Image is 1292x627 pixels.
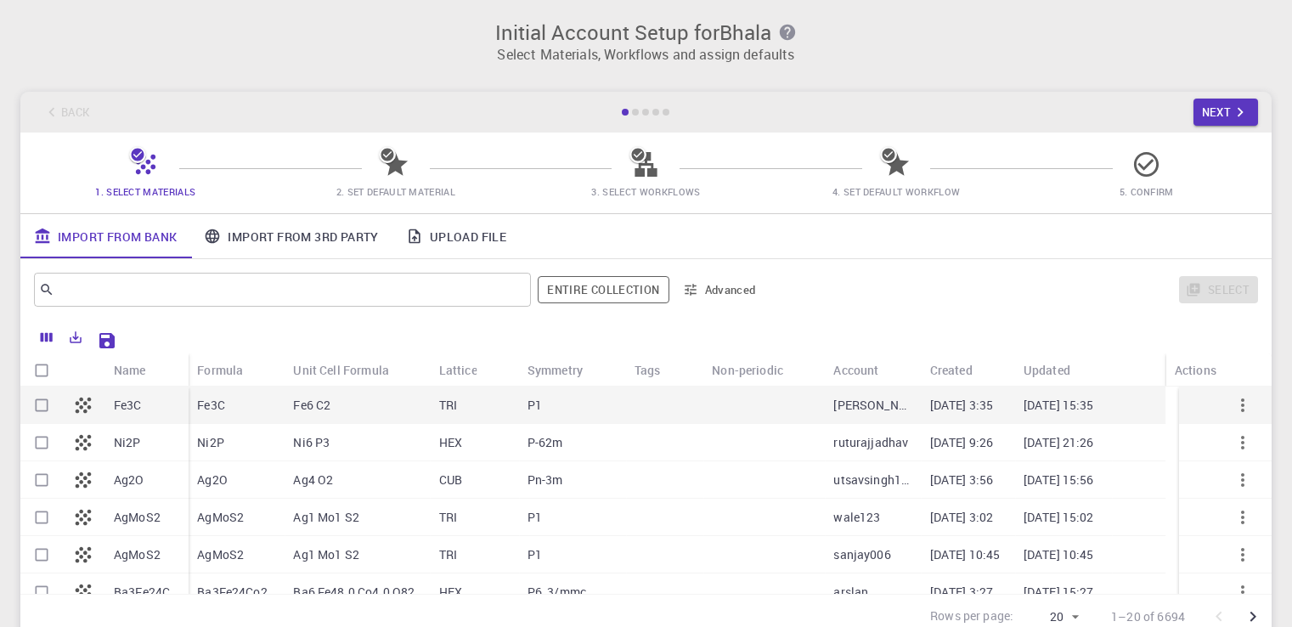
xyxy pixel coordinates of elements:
[114,434,141,451] p: Ni2P
[922,353,1015,387] div: Created
[930,434,994,451] p: [DATE] 9:26
[31,20,1261,44] h3: Initial Account Setup for Bhala
[1193,99,1259,126] button: Next
[930,584,994,601] p: [DATE] 3:27
[635,353,661,387] div: Tags
[1024,434,1094,451] p: [DATE] 21:26
[538,276,669,303] button: Entire collection
[528,472,563,489] p: Pn-3m
[336,185,455,198] span: 2. Set Default Material
[1175,353,1216,387] div: Actions
[1120,185,1174,198] span: 5. Confirm
[833,397,912,414] p: [PERSON_NAME]
[197,353,243,387] div: Formula
[439,353,477,387] div: Lattice
[1166,353,1259,387] div: Actions
[528,434,563,451] p: P-62m
[1024,397,1094,414] p: [DATE] 15:35
[712,353,783,387] div: Non-periodic
[197,434,224,451] p: Ni2P
[293,546,359,563] p: Ag1 Mo1 S2
[1234,569,1275,610] iframe: Intercom live chat
[431,353,519,387] div: Lattice
[439,584,462,601] p: HEX
[439,472,462,489] p: CUB
[189,353,285,387] div: Formula
[114,584,180,601] p: Ba3Fe24Co2O41
[1024,584,1094,601] p: [DATE] 15:27
[930,353,973,387] div: Created
[1024,546,1094,563] p: [DATE] 10:45
[833,434,908,451] p: ruturajjadhav
[90,324,124,358] button: Save Explorer Settings
[197,509,244,526] p: AgMoS2
[676,276,764,303] button: Advanced
[1024,509,1094,526] p: [DATE] 15:02
[930,546,1001,563] p: [DATE] 10:45
[930,397,994,414] p: [DATE] 3:35
[20,214,190,258] a: Import From Bank
[63,353,105,387] div: Icon
[528,509,542,526] p: P1
[95,185,195,198] span: 1. Select Materials
[293,434,330,451] p: Ni6 P3
[591,185,700,198] span: 3. Select Workflows
[1015,353,1112,387] div: Updated
[285,353,430,387] div: Unit Cell Formula
[61,324,90,351] button: Export
[833,546,890,563] p: sanjay006
[439,509,457,526] p: TRI
[1111,608,1185,625] p: 1–20 of 6694
[114,546,161,563] p: AgMoS2
[293,397,330,414] p: Fe6 C2
[703,353,825,387] div: Non-periodic
[930,509,994,526] p: [DATE] 3:02
[833,509,880,526] p: wale123
[197,584,276,601] p: Ba3Fe24Co2O41
[519,353,626,387] div: Symmetry
[114,509,161,526] p: AgMoS2
[439,546,457,563] p: TRI
[197,546,244,563] p: AgMoS2
[832,185,960,198] span: 4. Set Default Workflow
[114,353,146,387] div: Name
[825,353,921,387] div: Account
[439,397,457,414] p: TRI
[1024,353,1070,387] div: Updated
[114,397,142,414] p: Fe3C
[197,472,228,489] p: Ag2O
[528,397,542,414] p: P1
[293,472,333,489] p: Ag4 O2
[930,472,994,489] p: [DATE] 3:56
[190,214,392,258] a: Import From 3rd Party
[538,276,669,303] span: Filter throughout whole library including sets (folders)
[528,584,586,601] p: P6_3/mmc
[105,353,189,387] div: Name
[293,584,415,601] p: Ba6 Fe48.0 Co4.0 O82
[114,472,144,489] p: Ag2O
[293,353,389,387] div: Unit Cell Formula
[439,434,462,451] p: HEX
[833,584,868,601] p: arslan
[528,546,542,563] p: P1
[833,353,878,387] div: Account
[1024,472,1094,489] p: [DATE] 15:56
[197,397,225,414] p: Fe3C
[833,472,912,489] p: utsavsingh188
[32,324,61,351] button: Columns
[293,509,359,526] p: Ag1 Mo1 S2
[392,214,520,258] a: Upload File
[528,353,583,387] div: Symmetry
[930,607,1013,627] p: Rows per page:
[31,44,1261,65] p: Select Materials, Workflows and assign defaults
[626,353,703,387] div: Tags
